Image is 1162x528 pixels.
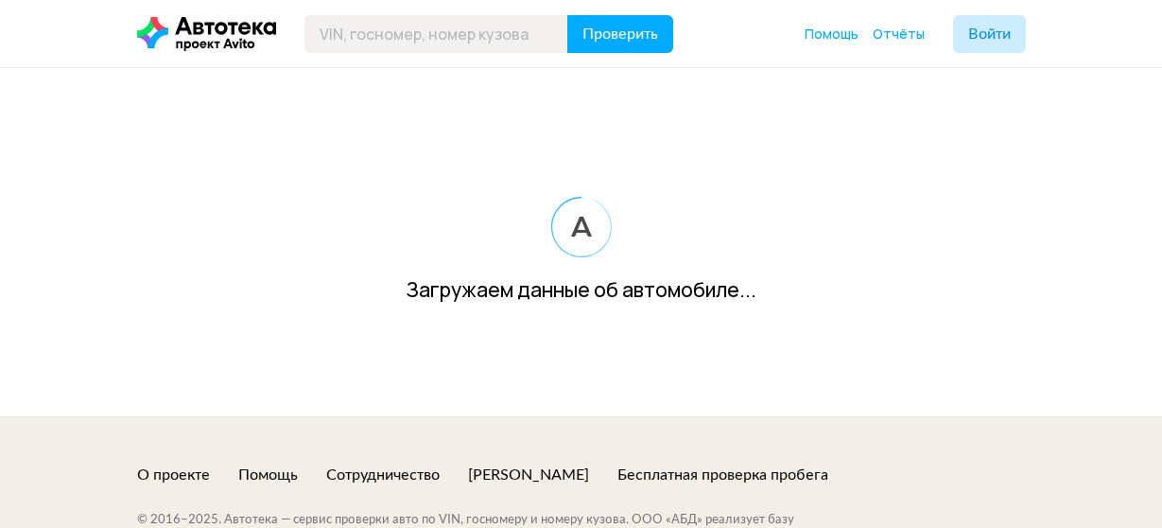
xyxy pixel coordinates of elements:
a: Помощь [805,25,858,44]
button: Войти [953,15,1026,53]
a: О проекте [137,465,210,485]
a: Отчёты [873,25,925,44]
span: Войти [968,26,1011,42]
span: Отчёты [873,25,925,43]
span: Помощь [805,25,858,43]
a: Сотрудничество [326,465,440,485]
a: Помощь [238,465,298,485]
a: Бесплатная проверка пробега [617,465,828,485]
a: [PERSON_NAME] [468,465,589,485]
input: VIN, госномер, номер кузова [304,15,568,53]
span: Проверить [582,26,658,42]
button: Проверить [567,15,673,53]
